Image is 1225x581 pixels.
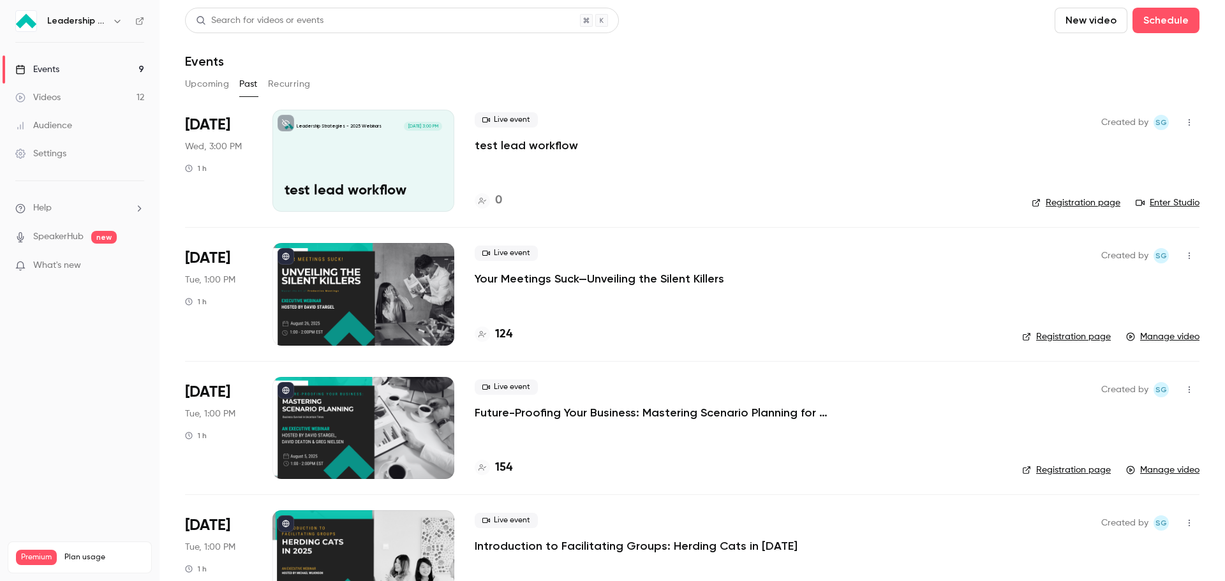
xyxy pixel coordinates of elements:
h6: Leadership Strategies - 2025 Webinars [47,15,107,27]
span: Created by [1101,248,1148,263]
span: Wed, 3:00 PM [185,140,242,153]
div: Aug 27 Wed, 3:00 PM (America/New York) [185,110,252,212]
button: Upcoming [185,74,229,94]
a: Registration page [1022,464,1111,476]
span: Created by [1101,115,1148,130]
a: Registration page [1032,196,1120,209]
span: Tue, 1:00 PM [185,408,235,420]
h4: 124 [495,326,512,343]
span: Live event [475,379,538,395]
span: Help [33,202,52,215]
a: Manage video [1126,464,1199,476]
span: SG [1155,115,1167,130]
span: Created by [1101,515,1148,531]
div: 1 h [185,163,207,173]
a: SpeakerHub [33,230,84,244]
div: Events [15,63,59,76]
iframe: Noticeable Trigger [129,260,144,272]
span: Shay Gant [1154,382,1169,397]
a: 154 [475,459,512,476]
h1: Events [185,54,224,69]
div: 1 h [185,297,207,307]
span: [DATE] [185,515,230,536]
span: Shay Gant [1154,115,1169,130]
h4: 154 [495,459,512,476]
span: Live event [475,246,538,261]
a: 0 [475,192,502,209]
span: SG [1155,515,1167,531]
a: Your Meetings Suck—Unveiling the Silent Killers [475,271,724,286]
div: Settings [15,147,66,160]
a: test lead workflowLeadership Strategies - 2025 Webinars[DATE] 3:00 PMtest lead workflow [272,110,454,212]
span: Live event [475,112,538,128]
li: help-dropdown-opener [15,202,144,215]
a: Introduction to Facilitating Groups: Herding Cats in [DATE] [475,538,798,554]
p: test lead workflow [285,183,442,200]
span: Live event [475,513,538,528]
span: [DATE] 3:00 PM [404,122,442,131]
button: Past [239,74,258,94]
span: [DATE] [185,382,230,402]
span: SG [1155,382,1167,397]
span: SG [1155,248,1167,263]
a: Enter Studio [1136,196,1199,209]
a: Manage video [1126,330,1199,343]
span: Created by [1101,382,1148,397]
div: Aug 5 Tue, 1:00 PM (America/New York) [185,377,252,479]
span: Tue, 1:00 PM [185,541,235,554]
div: 1 h [185,430,207,441]
div: Aug 26 Tue, 1:00 PM (America/New York) [185,243,252,345]
p: Leadership Strategies - 2025 Webinars [297,123,382,129]
img: Leadership Strategies - 2025 Webinars [16,11,36,31]
h4: 0 [495,192,502,209]
div: Search for videos or events [196,14,323,27]
span: new [91,231,117,244]
span: [DATE] [185,115,230,135]
span: Tue, 1:00 PM [185,274,235,286]
a: Future-Proofing Your Business: Mastering Scenario Planning for Uncertain Times [475,405,857,420]
div: Videos [15,91,61,104]
div: 1 h [185,564,207,574]
a: 124 [475,326,512,343]
span: Shay Gant [1154,515,1169,531]
div: Audience [15,119,72,132]
a: Registration page [1022,330,1111,343]
button: Recurring [268,74,311,94]
span: What's new [33,259,81,272]
span: Premium [16,550,57,565]
span: Shay Gant [1154,248,1169,263]
a: test lead workflow [475,138,578,153]
button: New video [1055,8,1127,33]
span: Plan usage [64,552,144,563]
button: Schedule [1132,8,1199,33]
span: [DATE] [185,248,230,268]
